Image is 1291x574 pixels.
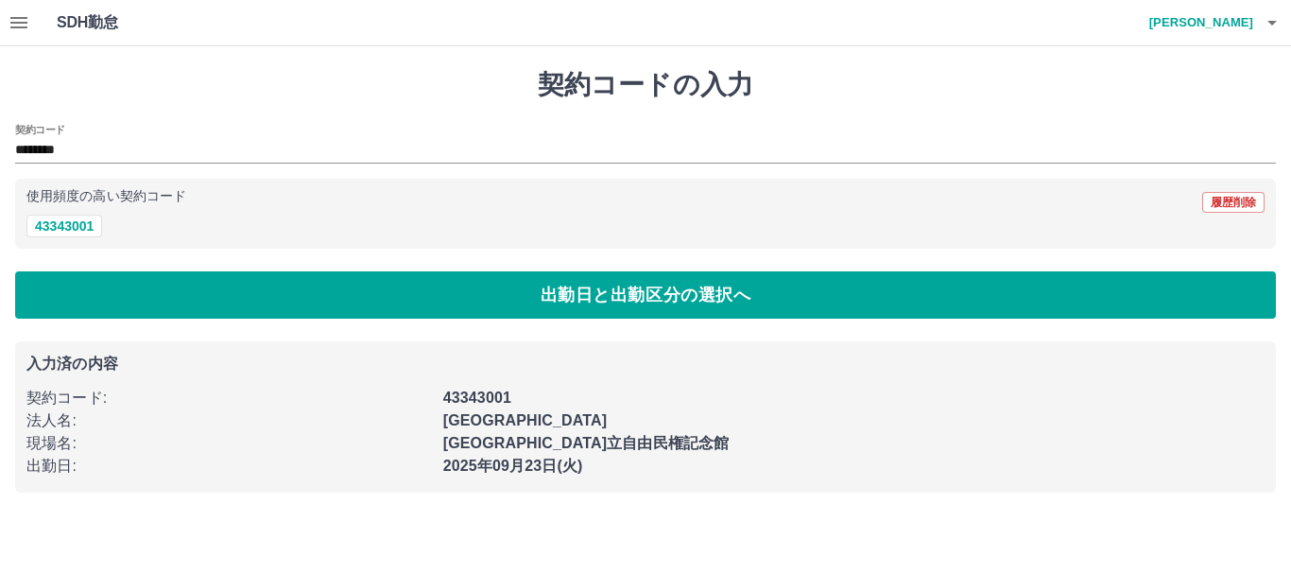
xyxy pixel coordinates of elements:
button: 出勤日と出勤区分の選択へ [15,271,1276,319]
button: 43343001 [26,215,102,237]
p: 現場名 : [26,432,432,455]
b: 43343001 [443,390,511,406]
p: 使用頻度の高い契約コード [26,190,186,203]
p: 法人名 : [26,409,432,432]
b: [GEOGRAPHIC_DATA]立自由民権記念館 [443,435,730,451]
h1: 契約コードの入力 [15,69,1276,101]
p: 入力済の内容 [26,357,1265,372]
b: [GEOGRAPHIC_DATA] [443,412,608,428]
b: 2025年09月23日(火) [443,458,583,474]
p: 出勤日 : [26,455,432,478]
h2: 契約コード [15,122,65,137]
p: 契約コード : [26,387,432,409]
button: 履歴削除 [1202,192,1265,213]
